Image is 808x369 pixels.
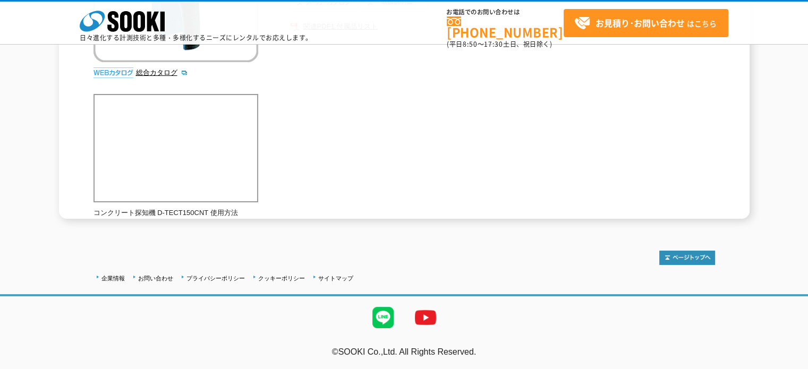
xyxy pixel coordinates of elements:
a: サイトマップ [318,275,353,281]
a: お問い合わせ [138,275,173,281]
p: 日々進化する計測技術と多種・多様化するニーズにレンタルでお応えします。 [80,35,312,41]
span: 8:50 [463,39,478,49]
img: webカタログ [93,67,133,78]
a: クッキーポリシー [258,275,305,281]
a: プライバシーポリシー [186,275,245,281]
a: お見積り･お問い合わせはこちら [564,9,728,37]
a: [PHONE_NUMBER] [447,16,564,38]
img: YouTube [404,296,447,339]
a: 総合カタログ [136,68,188,76]
span: (平日 ～ 土日、祝日除く) [447,39,552,49]
a: 企業情報 [101,275,125,281]
img: トップページへ [659,251,715,265]
span: 17:30 [484,39,503,49]
p: コンクリート探知機 D-TECT150CNT 使用方法 [93,208,258,219]
a: テストMail [767,358,808,367]
span: お電話でのお問い合わせは [447,9,564,15]
span: はこちら [574,15,717,31]
strong: お見積り･お問い合わせ [596,16,685,29]
img: LINE [362,296,404,339]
